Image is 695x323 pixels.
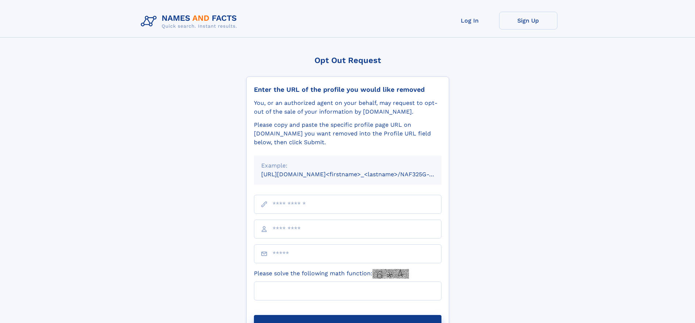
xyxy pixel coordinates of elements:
[254,269,409,279] label: Please solve the following math function:
[254,86,441,94] div: Enter the URL of the profile you would like removed
[254,121,441,147] div: Please copy and paste the specific profile page URL on [DOMAIN_NAME] you want removed into the Pr...
[261,171,455,178] small: [URL][DOMAIN_NAME]<firstname>_<lastname>/NAF325G-xxxxxxxx
[254,99,441,116] div: You, or an authorized agent on your behalf, may request to opt-out of the sale of your informatio...
[499,12,557,29] a: Sign Up
[261,161,434,170] div: Example:
[138,12,243,31] img: Logo Names and Facts
[246,56,449,65] div: Opt Out Request
[441,12,499,29] a: Log In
